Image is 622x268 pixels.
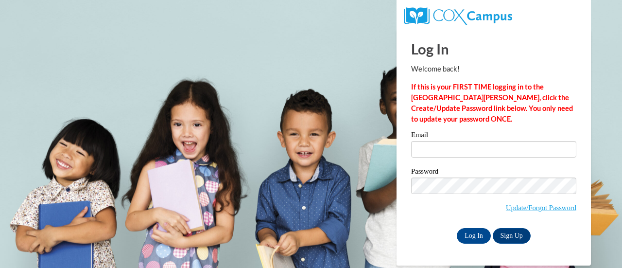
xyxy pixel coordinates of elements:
img: COX Campus [404,7,512,25]
a: COX Campus [404,11,512,19]
label: Password [411,168,576,178]
a: Sign Up [493,228,531,244]
h1: Log In [411,39,576,59]
input: Log In [457,228,491,244]
p: Welcome back! [411,64,576,74]
label: Email [411,131,576,141]
a: Update/Forgot Password [506,204,576,212]
strong: If this is your FIRST TIME logging in to the [GEOGRAPHIC_DATA][PERSON_NAME], click the Create/Upd... [411,83,573,123]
